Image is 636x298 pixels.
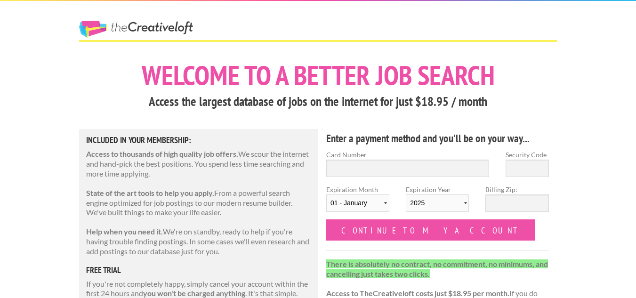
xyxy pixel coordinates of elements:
strong: Access to TheCreativeloft costs just $18.95 per month. [326,289,509,298]
p: We're on standby, ready to help if you're having trouble finding postings. In some cases we'll ev... [86,227,311,256]
strong: There is absolutely no contract, no commitment, no minimums, and cancelling just takes two clicks. [326,259,548,278]
label: Expiration Year [406,185,469,219]
h5: Included in Your Membership: [86,136,311,145]
h4: Enter a payment method and you'll be on your way... [326,131,549,146]
label: Card Number [326,150,489,160]
label: Expiration Month [326,185,389,219]
strong: Access to thousands of high quality job offers. [86,149,238,158]
h1: Welcome to a better job search [79,62,557,89]
p: From a powerful search engine optimized for job postings to our modern resume builder. We've buil... [86,188,311,217]
select: Expiration Month [326,194,389,212]
input: Continue to my account [326,219,535,241]
strong: State of the art tools to help you apply. [86,188,214,197]
h3: Access the largest database of jobs on the internet for just $18.95 / month [79,93,557,111]
h5: free trial [86,266,311,274]
strong: you won't be charged anything [143,289,245,298]
label: Security Code [506,150,549,160]
strong: Help when you need it. [86,227,163,236]
a: The Creative Loft [79,21,193,38]
label: Billing Zip: [485,185,548,194]
p: We scour the internet and hand-pick the best positions. You spend less time searching and more ti... [86,149,311,178]
select: Expiration Year [406,194,469,212]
